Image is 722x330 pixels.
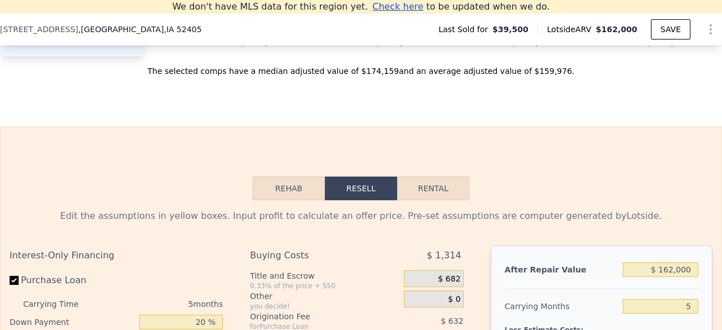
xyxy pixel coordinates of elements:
span: $39,500 [492,24,529,35]
span: $ 1,314 [426,245,461,266]
button: Rehab [253,177,325,200]
div: After Repair Value [505,259,618,280]
div: Interest-Only Financing [10,245,223,266]
div: Edit the assumptions in yellow boxes. Input profit to calculate an offer price. Pre-set assumptio... [10,209,712,223]
div: Buying Costs [250,245,375,266]
span: Lotside ARV [547,24,596,35]
div: 5 months [101,295,223,313]
span: Last Sold for [438,24,492,35]
button: SAVE [651,19,690,39]
span: $ 682 [438,274,460,284]
label: Purchase Loan [10,270,135,291]
div: you decide! [250,302,399,311]
span: $ 0 [448,294,460,305]
div: Title and Escrow [250,270,399,281]
div: Other [250,291,399,302]
input: Purchase Loan [10,276,19,285]
span: $ 632 [441,316,463,325]
span: Check here [372,1,423,12]
button: Resell [325,177,397,200]
div: 0.33% of the price + 550 [250,281,399,291]
span: $162,000 [596,25,637,34]
div: Carrying Time [23,295,96,313]
span: , [GEOGRAPHIC_DATA] [78,24,202,35]
div: Origination Fee [250,311,375,322]
div: Carrying Months [505,296,618,316]
button: Show Options [699,18,722,41]
span: , IA 52405 [164,25,201,34]
button: Rental [397,177,469,200]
